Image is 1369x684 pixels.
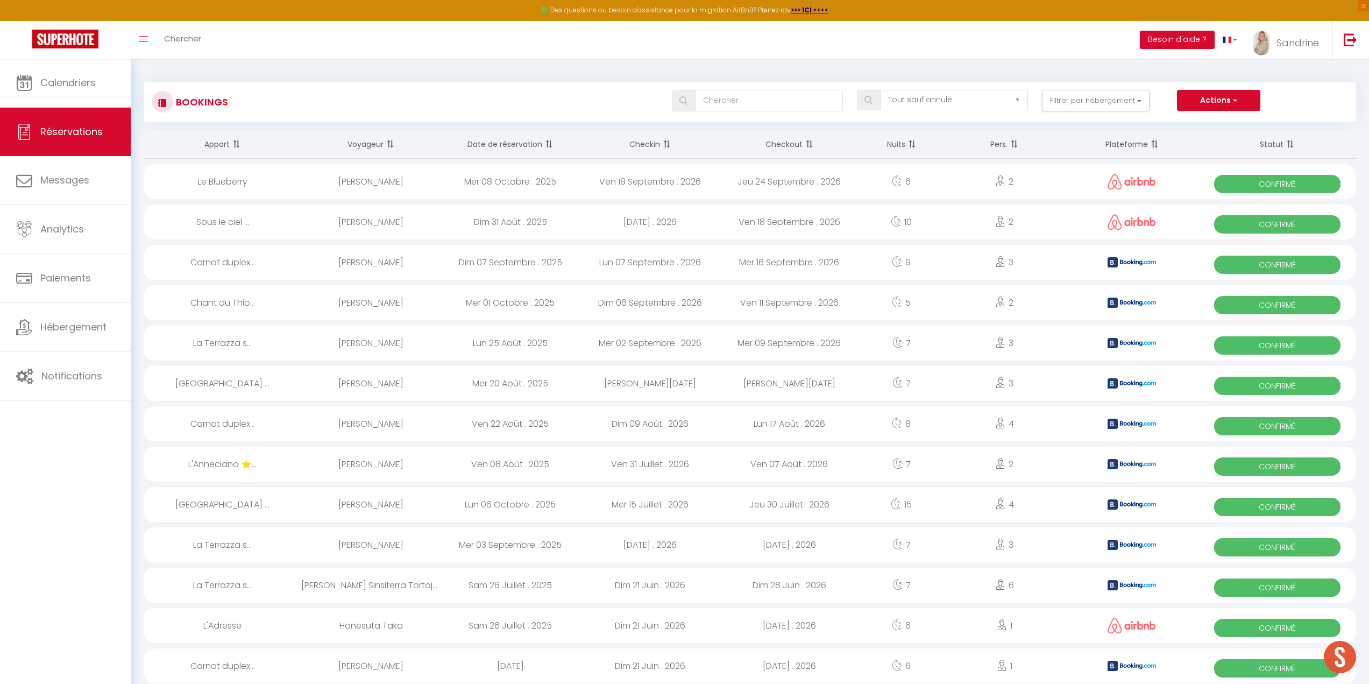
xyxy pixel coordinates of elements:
span: Réservations [40,125,103,138]
h3: Bookings [173,90,228,114]
th: Sort by channel [1065,130,1198,159]
th: Sort by checkout [720,130,859,159]
a: >>> ICI <<<< [791,5,828,15]
a: ... Sandrine [1245,21,1332,59]
button: Actions [1177,90,1260,111]
th: Sort by guest [301,130,441,159]
input: Chercher [695,90,843,111]
button: Besoin d'aide ? [1140,31,1215,49]
th: Sort by nights [859,130,944,159]
img: logout [1344,33,1357,46]
img: ... [1253,31,1269,55]
span: Notifications [41,369,102,383]
span: Analytics [40,222,84,236]
span: Sandrine [1276,36,1319,50]
th: Sort by status [1198,130,1356,159]
th: Sort by rentals [144,130,301,159]
span: Paiements [40,271,91,285]
button: Filtrer par hébergement [1042,90,1150,111]
th: Sort by checkin [580,130,719,159]
span: Hébergement [40,320,107,334]
span: Chercher [164,33,201,44]
span: Messages [40,173,89,187]
div: Ouvrir le chat [1324,641,1356,673]
img: Super Booking [32,30,98,48]
th: Sort by booking date [441,130,580,159]
span: Calendriers [40,76,96,89]
th: Sort by people [944,130,1065,159]
a: Chercher [156,21,209,59]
